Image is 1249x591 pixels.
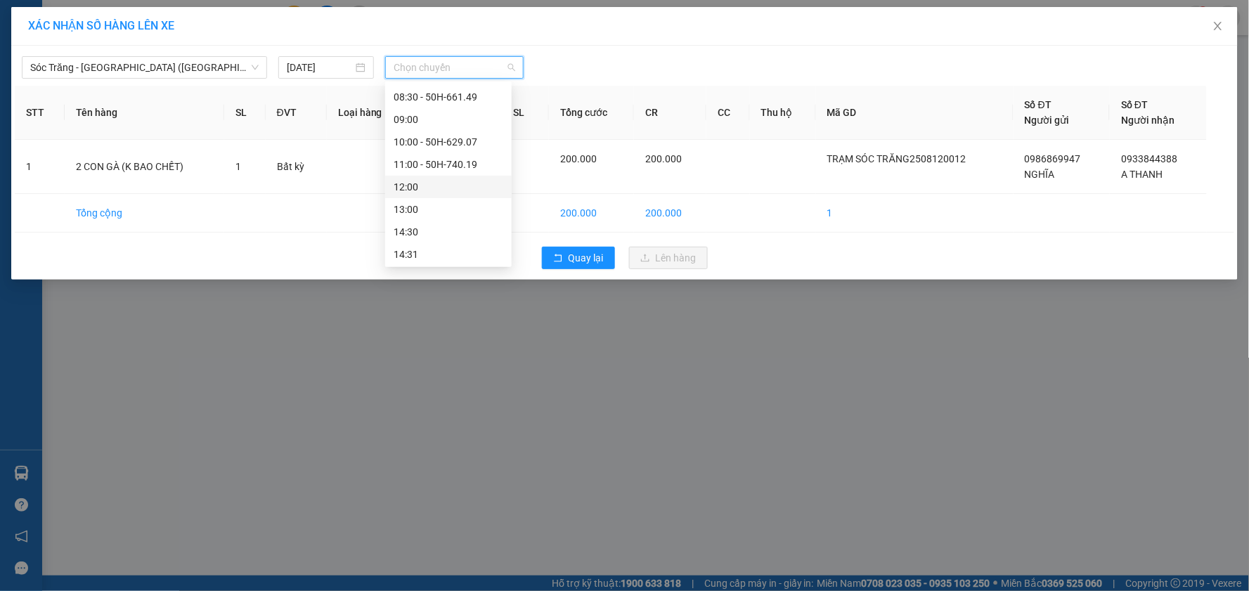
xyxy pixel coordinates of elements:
[6,97,145,148] span: Trạm Sóc Trăng
[30,57,259,78] span: Sóc Trăng - Sài Gòn (Hàng)
[65,194,224,233] td: Tổng cộng
[394,57,515,78] span: Chọn chuyến
[394,157,503,172] div: 11:00 - 50H-740.19
[549,194,634,233] td: 200.000
[65,86,224,140] th: Tên hàng
[224,86,266,140] th: SL
[394,89,503,105] div: 08:30 - 50H-661.49
[81,58,195,73] strong: PHIẾU GỬI HÀNG
[394,202,503,217] div: 13:00
[1121,153,1177,164] span: 0933844388
[1025,99,1051,110] span: Số ĐT
[65,140,224,194] td: 2 CON GÀ (K BAO CHẾT)
[1121,169,1163,180] span: A THANH
[28,19,174,32] span: XÁC NHẬN SỐ HÀNG LÊN XE
[1025,169,1055,180] span: NGHĨA
[1025,153,1081,164] span: 0986869947
[1121,115,1174,126] span: Người nhận
[827,153,966,164] span: TRẠM SÓC TRĂNG2508120012
[394,134,503,150] div: 10:00 - 50H-629.07
[235,161,241,172] span: 1
[549,86,634,140] th: Tổng cước
[750,86,816,140] th: Thu hộ
[327,86,408,140] th: Loại hàng
[15,86,65,140] th: STT
[477,194,549,233] td: 1
[553,253,563,264] span: rollback
[477,86,549,140] th: Tổng SL
[266,86,327,140] th: ĐVT
[816,194,1014,233] td: 1
[629,247,708,269] button: uploadLên hàng
[209,30,270,44] span: [DATE]
[394,224,503,240] div: 14:30
[645,153,682,164] span: 200.000
[394,247,503,262] div: 14:31
[634,86,706,140] th: CR
[83,44,182,55] span: TP.HCM -SÓC TRĂNG
[287,60,353,75] input: 12/08/2025
[816,86,1014,140] th: Mã GD
[542,247,615,269] button: rollbackQuay lại
[1212,20,1224,32] span: close
[394,179,503,195] div: 12:00
[394,112,503,127] div: 09:00
[569,250,604,266] span: Quay lại
[266,140,327,194] td: Bất kỳ
[1198,7,1238,46] button: Close
[209,17,270,44] p: Ngày giờ in:
[1121,99,1148,110] span: Số ĐT
[1025,115,1070,126] span: Người gửi
[6,97,145,148] span: Gửi:
[90,8,186,38] strong: XE KHÁCH MỸ DUYÊN
[634,194,706,233] td: 200.000
[706,86,749,140] th: CC
[15,140,65,194] td: 1
[560,153,597,164] span: 200.000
